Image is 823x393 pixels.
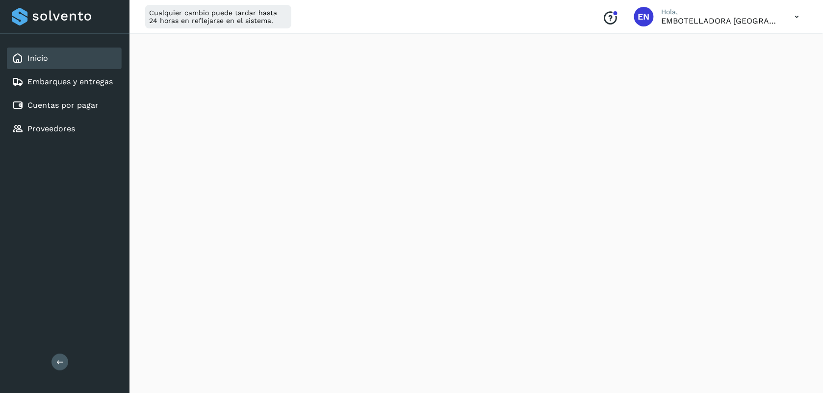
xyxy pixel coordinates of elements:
[7,48,122,69] div: Inicio
[7,95,122,116] div: Cuentas por pagar
[27,77,113,86] a: Embarques y entregas
[27,124,75,133] a: Proveedores
[145,5,291,28] div: Cualquier cambio puede tardar hasta 24 horas en reflejarse en el sistema.
[662,8,779,16] p: Hola,
[27,100,99,110] a: Cuentas por pagar
[7,118,122,140] div: Proveedores
[27,53,48,63] a: Inicio
[662,16,779,25] p: EMBOTELLADORA NIAGARA DE MEXICO
[7,71,122,93] div: Embarques y entregas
